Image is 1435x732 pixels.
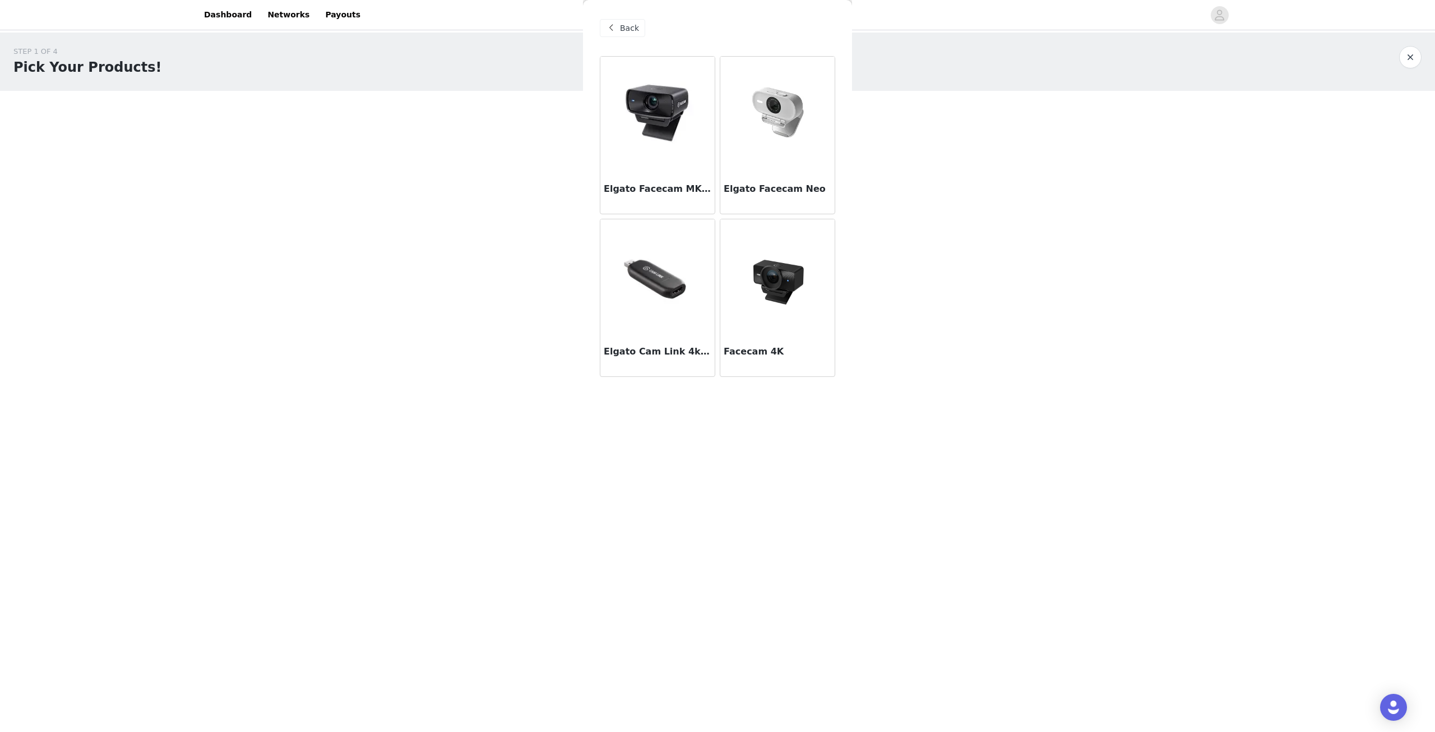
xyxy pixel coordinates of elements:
img: Elgato Cam Link 4k HDMI Camera Connector [600,236,715,315]
div: Open Intercom Messenger [1380,694,1407,721]
div: STEP 1 OF 4 [13,46,161,57]
h1: Pick Your Products! [13,57,161,77]
a: Networks [261,2,316,27]
h3: Elgato Cam Link 4k HDMI Camera Connector [604,345,711,358]
img: Elgato Facecam MK.2 [600,73,715,153]
h3: Elgato Facecam MK.2 [604,182,711,196]
h3: Elgato Facecam Neo [724,182,831,196]
img: Elgato Facecam Neo [720,73,835,153]
div: avatar [1214,6,1225,24]
a: Dashboard [197,2,258,27]
a: Payouts [318,2,367,27]
h3: Facecam 4K [724,345,831,358]
span: Back [620,22,639,34]
img: Facecam 4K [721,219,834,332]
